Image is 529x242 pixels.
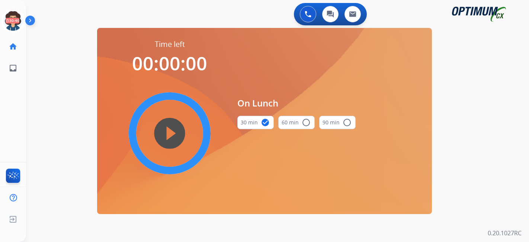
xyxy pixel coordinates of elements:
span: On Lunch [237,96,356,110]
mat-icon: play_circle_filled [165,129,174,138]
p: 0.20.1027RC [488,229,522,238]
button: 60 min [278,116,315,129]
span: 00:00:00 [132,51,207,76]
button: 90 min [319,116,356,129]
mat-icon: home [9,42,17,51]
button: 30 min [237,116,274,129]
mat-icon: inbox [9,64,17,73]
mat-icon: radio_button_unchecked [343,118,352,127]
mat-icon: check_circle [261,118,270,127]
span: Time left [155,39,185,50]
mat-icon: radio_button_unchecked [302,118,311,127]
